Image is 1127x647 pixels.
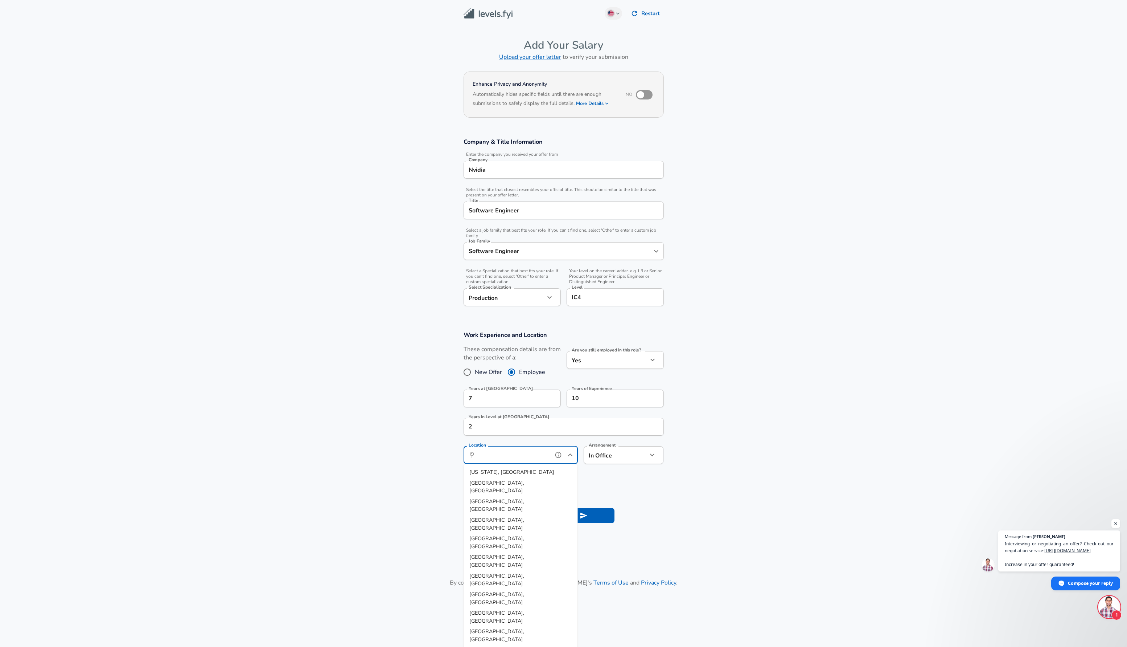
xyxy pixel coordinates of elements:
h3: Work Experience and Location [464,331,664,339]
span: [GEOGRAPHIC_DATA], [GEOGRAPHIC_DATA] [469,553,524,569]
img: English (US) [608,11,614,16]
label: Company [469,158,488,162]
div: Open chat [1098,596,1120,618]
input: L3 [570,292,661,303]
h6: to verify your submission [464,52,664,62]
label: Years of Experience [572,386,612,391]
button: More Details [576,98,609,109]
label: These compensation details are from the perspective of a: [464,345,561,362]
span: Select the title that closest resembles your official title. This should be similar to the title ... [464,187,664,198]
span: [GEOGRAPHIC_DATA], [GEOGRAPHIC_DATA] [469,497,524,513]
a: Terms of Use [593,579,629,587]
input: Software Engineer [467,245,650,257]
label: Years in Level at [GEOGRAPHIC_DATA] [469,415,550,419]
div: Production [464,288,545,306]
div: Yes [567,351,648,369]
label: Title [469,198,478,203]
span: [GEOGRAPHIC_DATA], [GEOGRAPHIC_DATA] [469,479,524,494]
button: Close [565,450,575,460]
span: [GEOGRAPHIC_DATA], [GEOGRAPHIC_DATA] [469,535,524,550]
input: Software Engineer [467,205,661,216]
span: Interviewing or negotiating an offer? Check out our negotiation service: Increase in your offer g... [1005,540,1114,568]
span: Enter the company you received your offer from [464,152,664,157]
span: Compose your reply [1068,577,1113,590]
div: In Office [584,446,637,464]
a: Privacy Policy [641,579,676,587]
button: Restart [628,6,664,21]
span: [GEOGRAPHIC_DATA], [GEOGRAPHIC_DATA] [469,590,524,606]
span: Your level on the career ladder. e.g. L3 or Senior Product Manager or Principal Engineer or Disti... [567,268,664,285]
h4: Enhance Privacy and Anonymity [473,81,616,88]
span: Message from [1005,534,1032,538]
button: help [553,449,564,460]
h4: Add Your Salary [464,38,664,52]
input: 7 [567,390,648,407]
span: [GEOGRAPHIC_DATA], [GEOGRAPHIC_DATA] [469,516,524,532]
span: New Offer [475,368,502,377]
h6: Automatically hides specific fields until there are enough submissions to safely display the full... [473,90,616,109]
span: [PERSON_NAME] [1033,534,1065,538]
span: [US_STATE], [GEOGRAPHIC_DATA] [469,468,554,476]
span: No [626,91,632,97]
input: Google [467,164,661,175]
input: 0 [464,390,545,407]
button: Open [651,246,661,256]
span: [GEOGRAPHIC_DATA], [GEOGRAPHIC_DATA] [469,572,524,587]
span: Employee [519,368,545,377]
span: [GEOGRAPHIC_DATA], [GEOGRAPHIC_DATA] [469,628,524,643]
input: 1 [464,418,648,436]
img: Levels.fyi [464,8,513,19]
label: Job Family [469,239,490,243]
label: Arrangement [589,443,616,447]
label: Are you still employed in this role? [572,348,641,352]
button: English (US) [605,7,622,20]
span: [GEOGRAPHIC_DATA], [GEOGRAPHIC_DATA] [469,609,524,624]
span: Select a job family that best fits your role. If you can't find one, select 'Other' to enter a cu... [464,228,664,239]
span: 1 [1111,610,1122,620]
label: Location [469,443,486,447]
a: Upload your offer letter [499,53,561,61]
span: Select a Specialization that best fits your role. If you can't find one, select 'Other' to enter ... [464,268,561,285]
label: Level [572,285,583,289]
label: Years at [GEOGRAPHIC_DATA] [469,386,533,391]
label: Select Specialization [469,285,511,289]
h3: Company & Title Information [464,138,664,146]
